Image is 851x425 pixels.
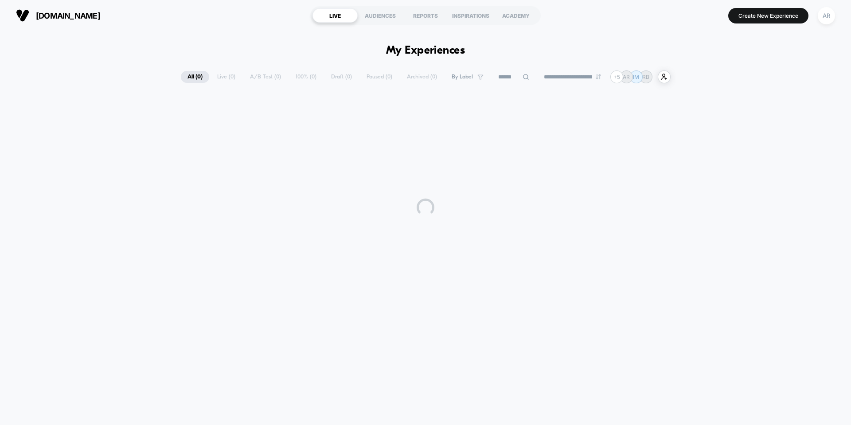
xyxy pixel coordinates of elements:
img: Visually logo [16,9,29,22]
span: All ( 0 ) [181,71,209,83]
p: AR [623,74,630,80]
div: AUDIENCES [358,8,403,23]
div: AR [818,7,835,24]
p: IM [633,74,639,80]
button: Create New Experience [728,8,808,23]
div: INSPIRATIONS [448,8,493,23]
button: AR [815,7,838,25]
img: end [596,74,601,79]
span: [DOMAIN_NAME] [36,11,100,20]
span: By Label [452,74,473,80]
p: RB [642,74,649,80]
div: + 5 [610,70,623,83]
button: [DOMAIN_NAME] [13,8,103,23]
div: LIVE [312,8,358,23]
h1: My Experiences [386,44,465,57]
div: ACADEMY [493,8,539,23]
div: REPORTS [403,8,448,23]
